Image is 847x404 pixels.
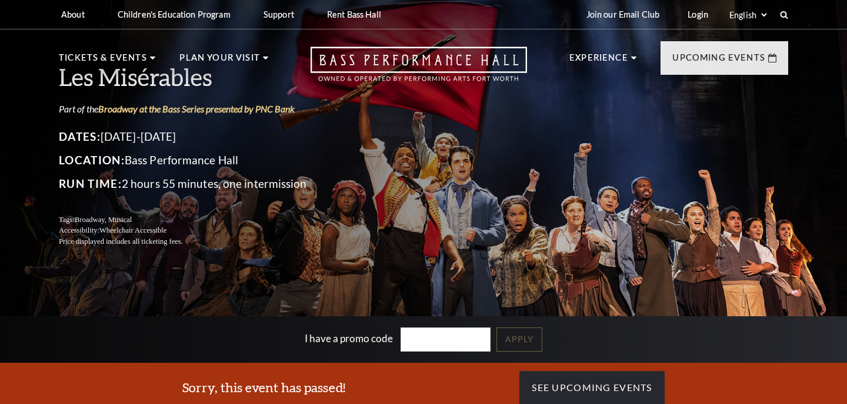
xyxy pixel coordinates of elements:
[569,51,628,72] p: Experience
[59,236,382,247] p: Price displayed includes all ticketing fees.
[118,9,231,19] p: Children's Education Program
[519,371,664,404] a: See Upcoming Events
[59,153,125,167] span: Location:
[75,216,132,224] span: Broadway, Musical
[99,226,166,234] span: Wheelchair Accessible
[59,174,382,193] p: 2 hours 55 minutes, one intermission
[59,225,382,236] p: Accessibility:
[59,177,122,190] span: Run Time:
[327,9,381,19] p: Rent Bass Hall
[179,51,260,72] p: Plan Your Visit
[59,130,101,143] span: Dates:
[305,332,393,345] label: I have a promo code
[59,127,382,146] p: [DATE]-[DATE]
[61,9,85,19] p: About
[98,103,295,114] a: Broadway at the Bass Series presented by PNC Bank
[59,51,147,72] p: Tickets & Events
[672,51,765,72] p: Upcoming Events
[182,379,345,397] h3: Sorry, this event has passed!
[727,9,769,21] select: Select:
[59,214,382,226] p: Tags:
[264,9,294,19] p: Support
[59,102,382,115] p: Part of the
[59,151,382,170] p: Bass Performance Hall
